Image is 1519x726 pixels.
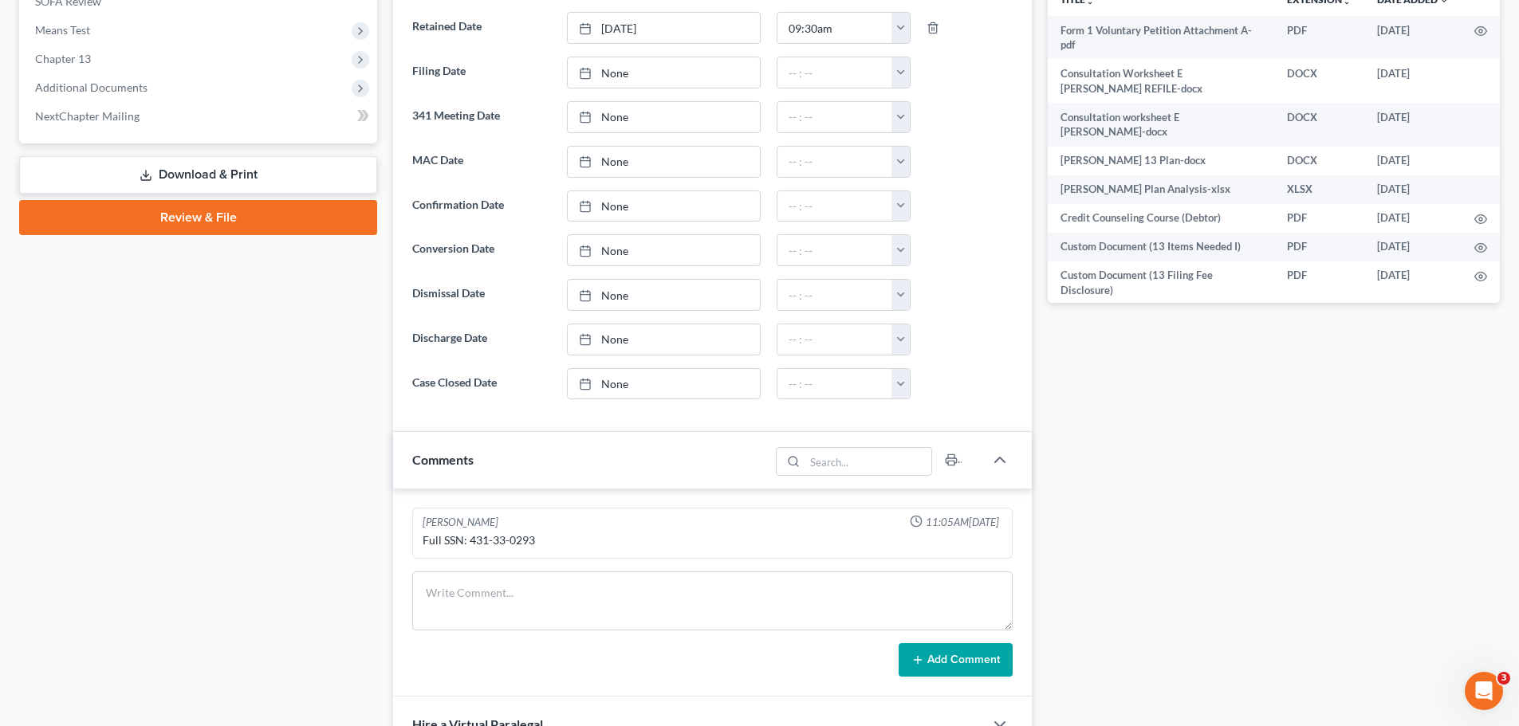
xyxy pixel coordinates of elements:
td: Custom Document (13 Filing Fee Disclosure) [1048,261,1274,305]
input: -- : -- [777,191,892,222]
td: Consultation Worksheet E [PERSON_NAME] REFILE-docx [1048,59,1274,103]
input: -- : -- [777,102,892,132]
td: Consultation worksheet E [PERSON_NAME]-docx [1048,103,1274,147]
span: 11:05AM[DATE] [926,515,999,530]
a: Review & File [19,200,377,235]
td: PDF [1274,261,1364,305]
label: Filing Date [404,57,558,88]
input: -- : -- [777,13,892,43]
td: [DATE] [1364,103,1462,147]
td: [DATE] [1364,233,1462,261]
a: [DATE] [568,13,760,43]
label: Discharge Date [404,324,558,355]
span: Additional Documents [35,80,148,94]
td: PDF [1274,16,1364,60]
span: Means Test [35,23,90,37]
td: [DATE] [1364,204,1462,233]
a: None [568,147,760,177]
input: -- : -- [777,57,892,88]
td: [PERSON_NAME] Plan Analysis-xlsx [1048,175,1274,204]
span: 3 [1497,672,1510,685]
td: PDF [1274,233,1364,261]
label: Conversion Date [404,234,558,266]
a: NextChapter Mailing [22,102,377,131]
a: None [568,191,760,222]
label: Retained Date [404,12,558,44]
a: None [568,57,760,88]
td: Credit Counseling Course (Debtor) [1048,204,1274,233]
button: Add Comment [899,643,1013,677]
iframe: Intercom live chat [1465,672,1503,710]
a: Download & Print [19,156,377,194]
td: PDF [1274,204,1364,233]
td: Form 1 Voluntary Petition Attachment A-pdf [1048,16,1274,60]
span: Comments [412,452,474,467]
td: DOCX [1274,59,1364,103]
label: 341 Meeting Date [404,101,558,133]
input: -- : -- [777,369,892,399]
td: [DATE] [1364,147,1462,175]
label: Dismissal Date [404,279,558,311]
td: [DATE] [1364,175,1462,204]
a: None [568,369,760,399]
div: Full SSN: 431-33-0293 [423,532,1002,548]
td: [DATE] [1364,59,1462,103]
td: [PERSON_NAME] 13 Plan-docx [1048,147,1274,175]
label: Confirmation Date [404,190,558,222]
a: None [568,235,760,265]
a: None [568,102,760,132]
td: DOCX [1274,103,1364,147]
td: [DATE] [1364,261,1462,305]
td: DOCX [1274,147,1364,175]
div: [PERSON_NAME] [423,515,498,530]
input: -- : -- [777,235,892,265]
input: -- : -- [777,324,892,355]
input: Search... [805,448,932,475]
span: Chapter 13 [35,52,91,65]
span: NextChapter Mailing [35,109,140,123]
a: None [568,280,760,310]
td: XLSX [1274,175,1364,204]
td: [DATE] [1364,16,1462,60]
td: Custom Document (13 Items Needed I) [1048,233,1274,261]
a: None [568,324,760,355]
input: -- : -- [777,280,892,310]
label: Case Closed Date [404,368,558,400]
input: -- : -- [777,147,892,177]
label: MAC Date [404,146,558,178]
